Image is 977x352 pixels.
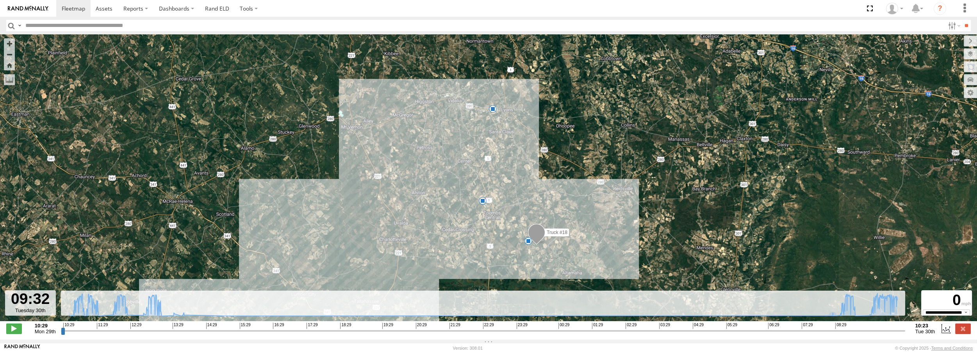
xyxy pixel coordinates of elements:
[483,323,494,329] span: 22:29
[307,323,317,329] span: 17:29
[416,323,427,329] span: 20:29
[4,49,15,60] button: Zoom out
[592,323,603,329] span: 01:29
[934,2,946,15] i: ?
[35,329,56,334] span: Mon 29th Sep 2025
[4,74,15,85] label: Measure
[453,346,483,350] div: Version: 308.01
[382,323,393,329] span: 19:29
[659,323,670,329] span: 03:29
[489,105,497,113] div: 11
[6,323,22,334] label: Play/Stop
[16,20,23,31] label: Search Query
[945,20,962,31] label: Search Filter Options
[626,323,636,329] span: 02:29
[4,60,15,70] button: Zoom Home
[931,346,973,350] a: Terms and Conditions
[340,323,351,329] span: 18:29
[240,323,251,329] span: 15:29
[273,323,284,329] span: 16:29
[922,291,971,309] div: 0
[173,323,184,329] span: 13:29
[915,323,935,329] strong: 10:23
[802,323,813,329] span: 07:29
[35,323,56,329] strong: 10:29
[768,323,779,329] span: 06:29
[547,229,567,235] span: Truck #18
[726,323,737,329] span: 05:29
[206,323,217,329] span: 14:29
[4,344,40,352] a: Visit our Website
[895,346,973,350] div: © Copyright 2025 -
[517,323,528,329] span: 23:29
[130,323,141,329] span: 12:29
[4,38,15,49] button: Zoom in
[524,237,532,245] div: 5
[8,6,48,11] img: rand-logo.svg
[955,323,971,334] label: Close
[558,323,569,329] span: 00:29
[964,87,977,98] label: Map Settings
[915,329,935,334] span: Tue 30th Sep 2025
[449,323,460,329] span: 21:29
[693,323,704,329] span: 04:29
[883,3,906,14] div: Jeff Whitson
[63,323,74,329] span: 10:29
[835,323,846,329] span: 08:29
[97,323,108,329] span: 11:29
